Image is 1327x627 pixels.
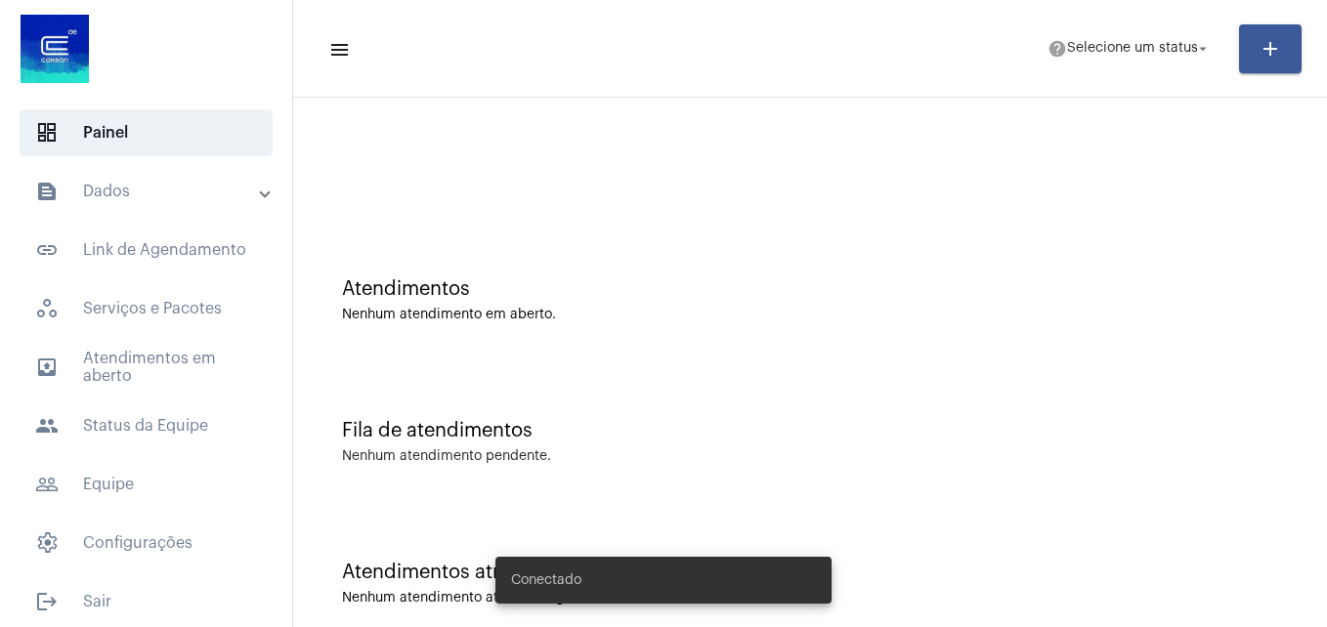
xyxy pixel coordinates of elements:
[35,473,59,496] mat-icon: sidenav icon
[35,238,59,262] mat-icon: sidenav icon
[20,109,273,156] span: Painel
[20,402,273,449] span: Status da Equipe
[35,414,59,438] mat-icon: sidenav icon
[1194,40,1212,58] mat-icon: arrow_drop_down
[20,344,273,391] span: Atendimentos em aberto
[342,591,1278,606] div: Nenhum atendimento atribuído aguardando.
[20,227,273,273] span: Link de Agendamento
[35,355,59,379] mat-icon: sidenav icon
[342,278,1278,300] div: Atendimentos
[12,168,292,215] mat-expansion-panel-header: sidenav iconDados
[20,578,273,625] span: Sair
[1259,37,1282,61] mat-icon: add
[35,180,59,203] mat-icon: sidenav icon
[35,121,59,145] span: sidenav icon
[16,10,94,88] img: d4669ae0-8c07-2337-4f67-34b0df7f5ae4.jpeg
[35,531,59,555] span: sidenav icon
[35,590,59,613] mat-icon: sidenav icon
[20,520,273,566] span: Configurações
[511,570,581,590] span: Conectado
[342,420,1278,441] div: Fila de atendimentos
[1067,42,1198,56] span: Selecione um status
[328,38,348,62] mat-icon: sidenav icon
[342,308,1278,322] div: Nenhum atendimento em aberto.
[20,285,273,332] span: Serviços e Pacotes
[35,297,59,320] span: sidenav icon
[342,449,551,464] div: Nenhum atendimento pendente.
[20,461,273,508] span: Equipe
[1036,29,1223,68] button: Selecione um status
[342,562,1278,583] div: Atendimentos atribuídos aguardando início
[35,180,261,203] mat-panel-title: Dados
[1048,39,1067,59] mat-icon: help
